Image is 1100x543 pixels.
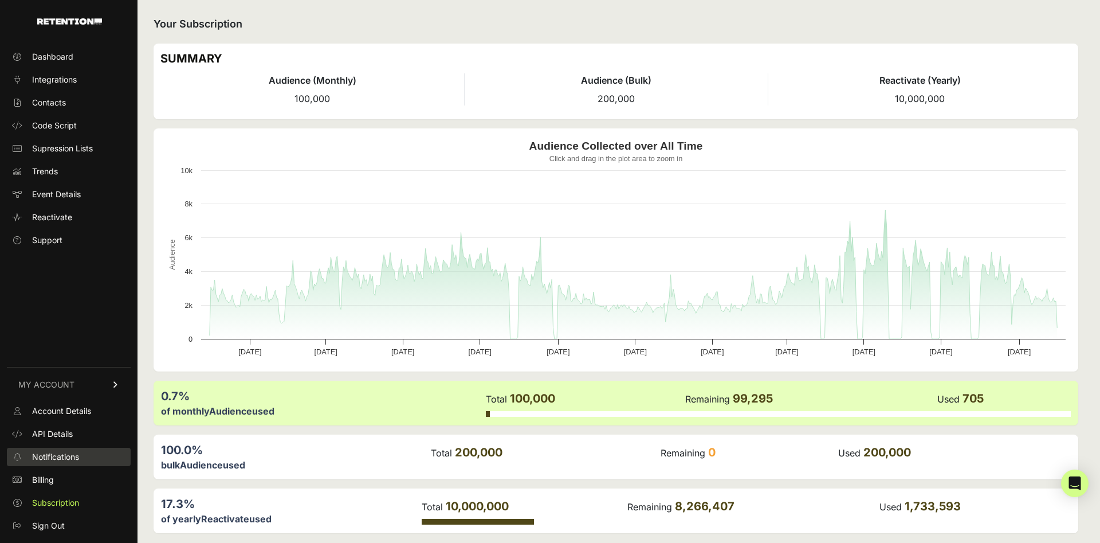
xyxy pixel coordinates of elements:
[32,451,79,463] span: Notifications
[160,50,1071,67] h3: SUMMARY
[879,501,902,513] label: Used
[701,347,724,356] text: [DATE]
[314,347,337,356] text: [DATE]
[661,447,705,459] label: Remaining
[733,392,773,405] span: 99,295
[905,499,961,513] span: 1,733,593
[32,235,62,246] span: Support
[422,501,443,513] label: Total
[184,233,192,242] text: 6k
[895,93,945,104] span: 10,000,000
[547,347,569,356] text: [DATE]
[7,425,131,443] a: API Details
[431,447,452,459] label: Total
[161,512,421,526] div: of yearly used
[7,231,131,249] a: Support
[160,135,1071,365] svg: Audience Collected over All Time
[391,347,414,356] text: [DATE]
[529,140,703,152] text: Audience Collected over All Time
[168,239,176,269] text: Audience
[7,448,131,466] a: Notifications
[838,447,861,459] label: Used
[180,459,223,471] label: Audience
[18,379,74,390] span: MY ACCOUNT
[32,74,77,85] span: Integrations
[7,93,131,112] a: Contacts
[446,499,509,513] span: 10,000,000
[161,442,430,458] div: 100.0%
[184,267,192,276] text: 4k
[32,497,79,509] span: Subscription
[184,301,192,310] text: 2k
[7,494,131,512] a: Subscription
[627,501,672,513] label: Remaining
[32,120,77,131] span: Code Script
[7,471,131,489] a: Billing
[32,428,73,440] span: API Details
[161,496,421,512] div: 17.3%
[160,73,464,87] h4: Audience (Monthly)
[32,143,93,154] span: Supression Lists
[180,166,192,175] text: 10k
[468,347,491,356] text: [DATE]
[32,166,58,177] span: Trends
[708,446,716,459] span: 0
[7,48,131,66] a: Dashboard
[486,393,507,405] label: Total
[184,200,192,208] text: 8k
[7,139,131,158] a: Supression Lists
[465,73,768,87] h4: Audience (Bulk)
[775,347,798,356] text: [DATE]
[238,347,261,356] text: [DATE]
[209,405,252,417] label: Audience
[37,18,102,25] img: Retention.com
[549,154,683,163] text: Click and drag in the plot area to zoom in
[675,499,734,513] span: 8,266,407
[7,185,131,204] a: Event Details
[929,347,952,356] text: [DATE]
[7,208,131,226] a: Reactivate
[598,93,635,104] span: 200,000
[962,392,984,405] span: 705
[7,517,131,535] a: Sign Out
[7,402,131,420] a: Account Details
[32,520,65,532] span: Sign Out
[937,393,960,405] label: Used
[1061,470,1089,497] div: Open Intercom Messenger
[685,393,730,405] label: Remaining
[32,212,72,223] span: Reactivate
[294,93,330,104] span: 100,000
[32,51,73,62] span: Dashboard
[7,162,131,181] a: Trends
[510,392,555,405] span: 100,000
[7,71,131,89] a: Integrations
[768,73,1071,87] h4: Reactivate (Yearly)
[7,116,131,135] a: Code Script
[188,335,192,343] text: 0
[32,97,66,108] span: Contacts
[32,189,81,200] span: Event Details
[161,404,485,418] div: of monthly used
[863,446,911,459] span: 200,000
[32,405,91,417] span: Account Details
[455,446,502,459] span: 200,000
[154,16,1078,32] h2: Your Subscription
[852,347,875,356] text: [DATE]
[201,513,249,525] label: Reactivate
[161,388,485,404] div: 0.7%
[161,458,430,472] div: bulk used
[32,474,54,486] span: Billing
[7,367,131,402] a: MY ACCOUNT
[624,347,647,356] text: [DATE]
[1008,347,1031,356] text: [DATE]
